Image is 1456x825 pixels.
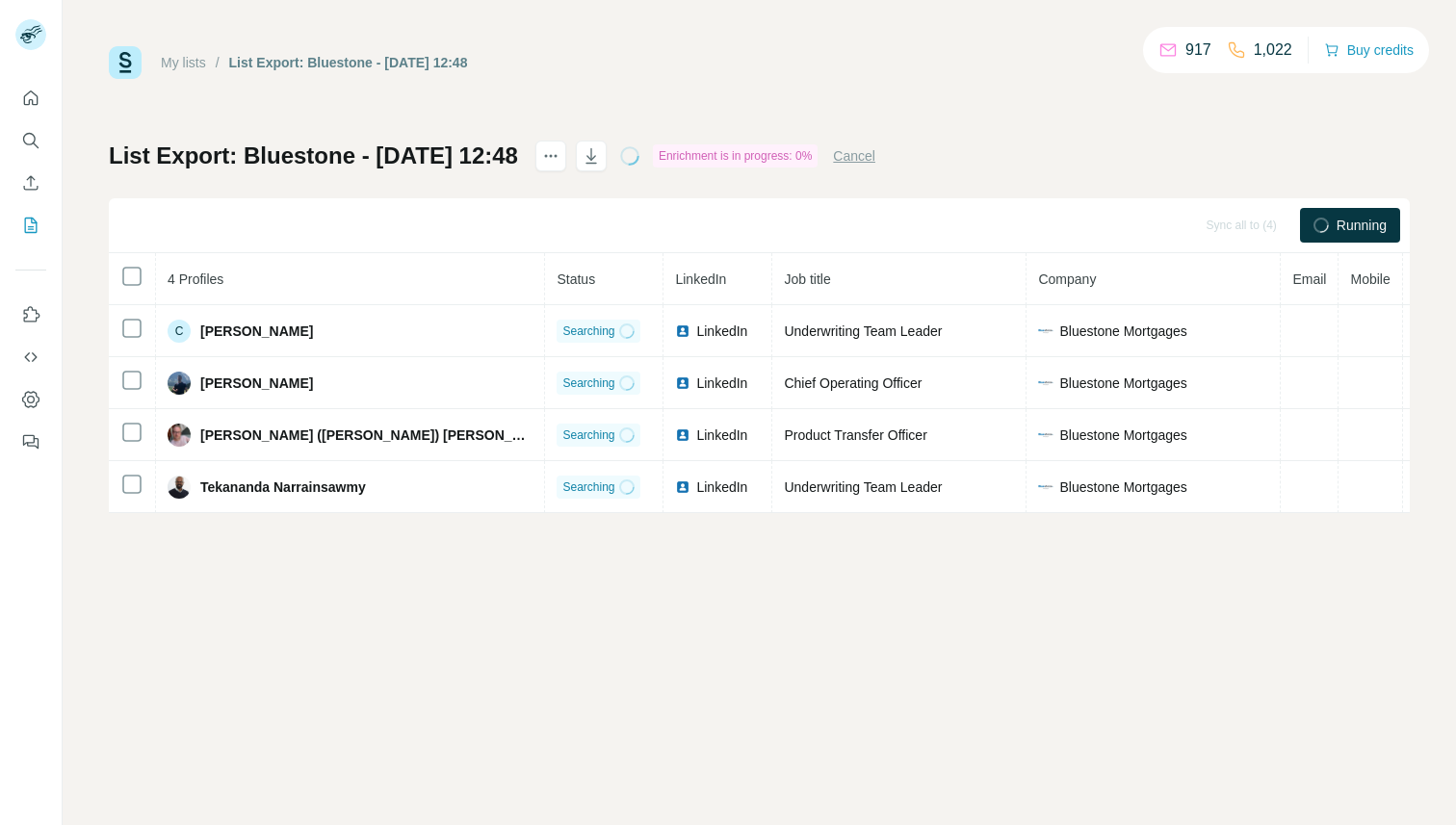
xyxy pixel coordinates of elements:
button: Quick start [15,81,46,116]
span: Tekananda Narrainsawmy [200,477,366,497]
img: Avatar [168,372,191,395]
span: [PERSON_NAME] [200,322,313,341]
span: 4 Profiles [168,271,223,287]
div: List Export: Bluestone - [DATE] 12:48 [229,53,468,72]
img: Avatar [168,424,191,447]
button: Feedback [15,425,46,459]
img: LinkedIn logo [675,479,690,495]
button: Enrich CSV [15,166,46,200]
img: LinkedIn logo [675,427,690,443]
button: Dashboard [15,382,46,417]
button: Use Surfe API [15,340,46,374]
p: 1,022 [1254,39,1292,62]
span: Job title [784,271,830,287]
span: Underwriting Team Leader [784,323,942,339]
span: Status [557,271,595,287]
span: Bluestone Mortgages [1059,425,1186,445]
button: Use Surfe on LinkedIn [15,297,46,332]
span: LinkedIn [696,322,747,341]
span: LinkedIn [696,425,747,445]
img: LinkedIn logo [675,323,690,339]
span: Searching [562,322,614,340]
span: [PERSON_NAME] [200,374,313,393]
img: company-logo [1038,375,1053,391]
a: My lists [161,55,206,70]
img: company-logo [1038,427,1053,443]
p: 917 [1185,39,1211,62]
li: / [216,53,220,72]
span: Mobile [1350,271,1390,287]
span: Company [1038,271,1096,287]
div: Enrichment is in progress: 0% [653,144,818,168]
span: Searching [562,478,614,496]
span: Email [1292,271,1326,287]
button: My lists [15,208,46,243]
span: LinkedIn [675,271,726,287]
img: LinkedIn logo [675,375,690,391]
button: actions [535,141,566,171]
img: company-logo [1038,479,1053,495]
img: Avatar [168,476,191,499]
span: Bluestone Mortgages [1059,477,1186,497]
img: Surfe Logo [109,46,142,79]
span: Product Transfer Officer [784,427,926,443]
span: Bluestone Mortgages [1059,374,1186,393]
span: LinkedIn [696,477,747,497]
span: Running [1337,216,1387,235]
img: company-logo [1038,323,1053,339]
span: Chief Operating Officer [784,375,922,391]
span: Searching [562,426,614,444]
span: Underwriting Team Leader [784,479,942,495]
span: Bluestone Mortgages [1059,322,1186,341]
button: Cancel [833,146,875,166]
button: Search [15,123,46,158]
button: Buy credits [1324,37,1414,64]
h1: List Export: Bluestone - [DATE] 12:48 [109,141,518,171]
span: Searching [562,374,614,392]
div: C [168,320,191,343]
span: [PERSON_NAME] ([PERSON_NAME]) [PERSON_NAME] [200,425,533,445]
span: LinkedIn [696,374,747,393]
